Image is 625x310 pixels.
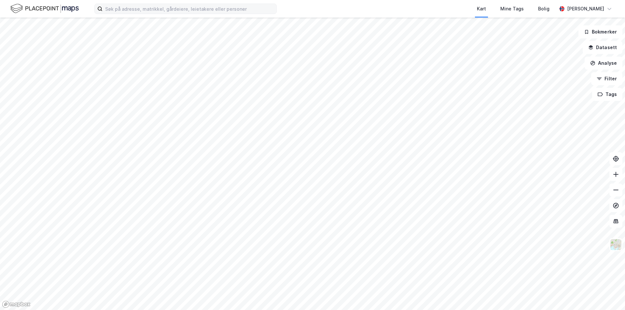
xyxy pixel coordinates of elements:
iframe: Chat Widget [592,279,625,310]
input: Søk på adresse, matrikkel, gårdeiere, leietakere eller personer [103,4,276,14]
div: Mine Tags [500,5,524,13]
img: logo.f888ab2527a4732fd821a326f86c7f29.svg [10,3,79,14]
div: Kart [477,5,486,13]
div: [PERSON_NAME] [567,5,604,13]
div: Kontrollprogram for chat [592,279,625,310]
div: Bolig [538,5,549,13]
